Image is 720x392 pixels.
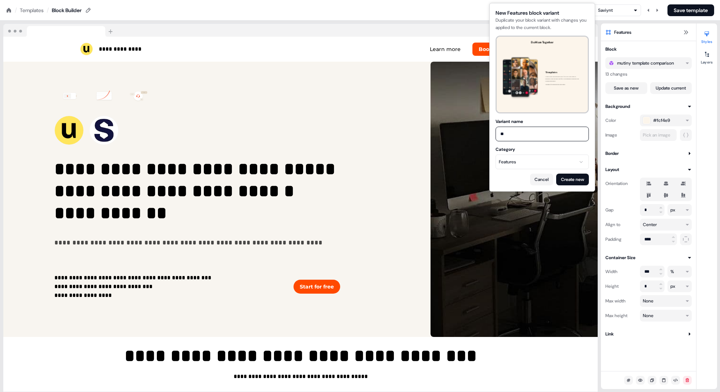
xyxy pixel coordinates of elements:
[605,266,637,277] div: Width
[653,117,670,124] span: #fcf4e9
[614,29,631,36] span: Features
[640,115,692,126] button: #fcf4e9
[640,129,677,141] button: Pick an image
[54,90,154,102] div: ImageImageImage
[643,312,654,319] div: None
[54,90,86,102] img: Image
[605,46,617,53] div: Block
[15,6,17,14] div: /
[696,48,717,65] button: Layers
[605,254,636,261] div: Container Size
[583,4,641,16] button: Saviynt
[605,166,692,173] button: Layout
[294,280,340,294] button: Start for free
[641,131,672,139] div: Pick an image
[617,59,674,67] div: mutiny template comparison
[605,115,637,126] div: Color
[47,6,49,14] div: /
[650,82,692,94] button: Update current
[605,103,692,110] button: Background
[424,43,467,56] button: Learn more
[605,330,692,338] button: Link
[605,103,630,110] div: Background
[20,7,44,14] a: Templates
[598,7,613,14] div: Saviynt
[123,90,154,102] img: Image
[303,43,521,56] div: Learn moreBook a demo
[605,150,692,157] button: Border
[496,118,589,125] div: Variant name
[556,174,589,185] button: Create new
[605,219,637,231] div: Align to
[667,4,714,16] button: Save template
[472,43,521,56] button: Book a demo
[605,330,614,338] div: Link
[89,90,120,102] img: Image
[431,62,614,337] img: Image
[605,70,692,78] div: 13 changes
[605,254,692,261] button: Container Size
[605,280,637,292] div: Height
[605,295,637,307] div: Max width
[605,82,647,94] button: Save as new
[52,7,82,14] div: Block Builder
[530,174,553,185] button: Cancel
[605,166,619,173] div: Layout
[605,46,692,53] button: Block
[670,283,675,290] div: px
[670,206,675,214] div: px
[605,178,637,189] div: Orientation
[605,204,637,216] div: Gap
[605,57,692,69] button: mutiny template comparison
[605,150,619,157] div: Border
[3,24,116,37] img: Browser topbar
[466,62,615,337] div: Image
[696,28,717,44] button: Styles
[496,17,589,31] div: Duplicate your block variant with changes you applied to the current block.
[605,233,637,245] div: Padding
[496,9,589,17] div: New Features block variant
[496,146,589,153] div: Category
[643,221,657,228] div: Center
[670,268,674,275] div: %
[643,297,654,305] div: None
[605,129,637,141] div: Image
[605,310,637,322] div: Max height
